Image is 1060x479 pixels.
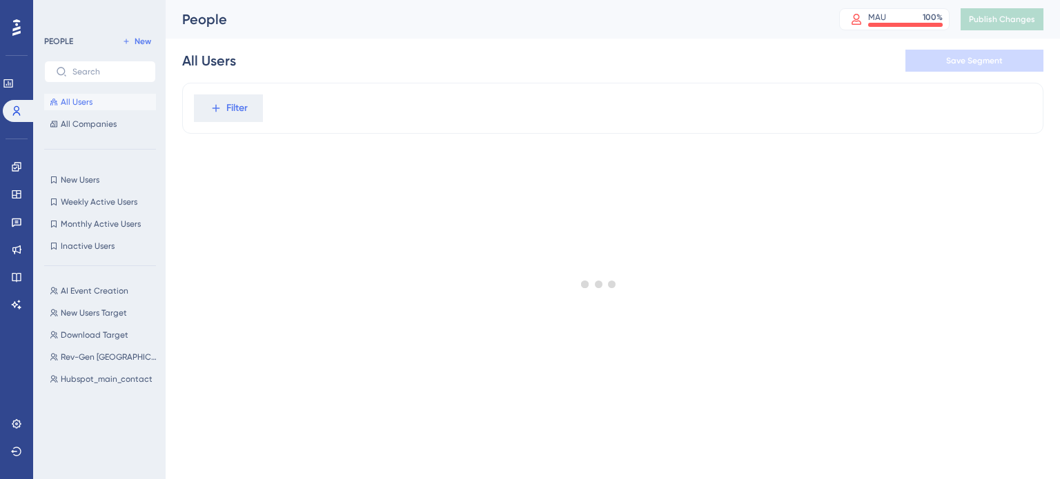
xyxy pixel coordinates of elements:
[44,305,164,321] button: New Users Target
[44,216,156,232] button: Monthly Active Users
[182,10,805,29] div: People
[44,194,156,210] button: Weekly Active Users
[182,51,236,70] div: All Users
[44,371,164,387] button: Hubspot_main_contact
[135,36,151,47] span: New
[61,329,128,340] span: Download Target
[72,67,144,77] input: Search
[61,119,117,130] span: All Companies
[868,12,886,23] div: MAU
[44,172,156,188] button: New Users
[61,285,128,296] span: AI Event Creation
[44,94,156,110] button: All Users
[61,374,153,385] span: Hubspot_main_contact
[117,33,156,50] button: New
[61,351,159,363] span: Rev-Gen [GEOGRAPHIC_DATA]
[61,196,137,207] span: Weekly Active Users
[44,327,164,343] button: Download Target
[61,241,115,252] span: Inactive Users
[44,238,156,254] button: Inactive Users
[61,307,127,318] span: New Users Target
[44,116,156,132] button: All Companies
[44,349,164,365] button: Rev-Gen [GEOGRAPHIC_DATA]
[923,12,943,23] div: 100 %
[44,283,164,299] button: AI Event Creation
[946,55,1003,66] span: Save Segment
[61,96,92,108] span: All Users
[969,14,1035,25] span: Publish Changes
[44,36,73,47] div: PEOPLE
[961,8,1043,30] button: Publish Changes
[905,50,1043,72] button: Save Segment
[61,174,99,185] span: New Users
[61,218,141,230] span: Monthly Active Users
